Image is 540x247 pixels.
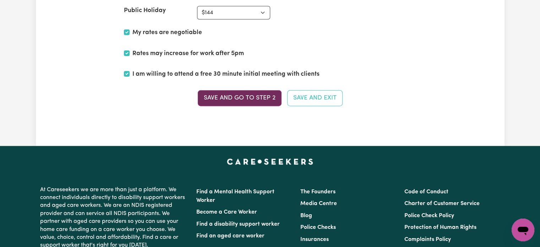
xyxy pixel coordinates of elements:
a: Blog [300,213,312,219]
label: I am willing to attend a free 30 minute initial meeting with clients [132,70,320,79]
a: Police Check Policy [404,213,454,219]
label: My rates are negotiable [132,28,202,37]
button: Save and Exit [287,90,343,106]
a: Find a Mental Health Support Worker [196,189,274,203]
a: Find a disability support worker [196,221,280,227]
label: Rates may increase for work after 5pm [132,49,244,58]
iframe: Button to launch messaging window [512,219,534,241]
a: Become a Care Worker [196,209,257,215]
a: Find an aged care worker [196,233,264,239]
a: Charter of Customer Service [404,201,480,206]
a: Protection of Human Rights [404,225,476,230]
a: Complaints Policy [404,237,451,242]
a: Police Checks [300,225,336,230]
a: The Founders [300,189,336,195]
a: Insurances [300,237,329,242]
a: Code of Conduct [404,189,448,195]
label: Public Holiday [124,6,166,15]
button: Save and go to Step 2 [198,90,282,106]
a: Media Centre [300,201,337,206]
a: Careseekers home page [227,159,313,165]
